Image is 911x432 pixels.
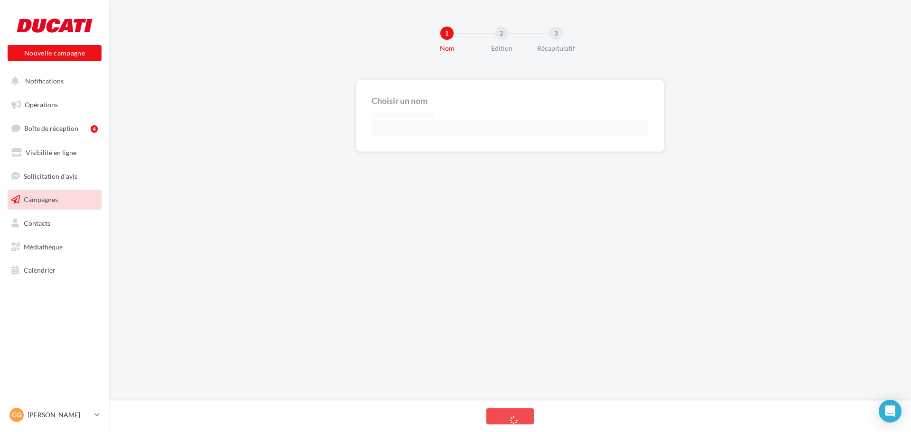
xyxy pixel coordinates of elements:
[24,124,78,132] span: Boîte de réception
[6,190,103,210] a: Campagnes
[24,195,58,203] span: Campagnes
[8,45,102,61] button: Nouvelle campagne
[6,213,103,233] a: Contacts
[495,27,508,40] div: 2
[6,260,103,280] a: Calendrier
[440,27,454,40] div: 1
[6,143,103,163] a: Visibilité en ligne
[8,406,102,424] a: Gg [PERSON_NAME]
[6,118,103,138] a: Boîte de réception4
[6,95,103,115] a: Opérations
[25,77,64,85] span: Notifications
[28,410,91,420] p: [PERSON_NAME]
[879,400,902,423] div: Open Intercom Messenger
[417,44,477,53] div: Nom
[24,219,50,227] span: Contacts
[91,125,98,133] div: 4
[24,172,77,180] span: Sollicitation d'avis
[24,266,56,274] span: Calendrier
[471,44,532,53] div: Edition
[26,148,76,156] span: Visibilité en ligne
[24,243,63,251] span: Médiathèque
[6,71,100,91] button: Notifications
[6,237,103,257] a: Médiathèque
[549,27,563,40] div: 3
[6,166,103,186] a: Sollicitation d'avis
[25,101,58,109] span: Opérations
[526,44,586,53] div: Récapitulatif
[12,410,21,420] span: Gg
